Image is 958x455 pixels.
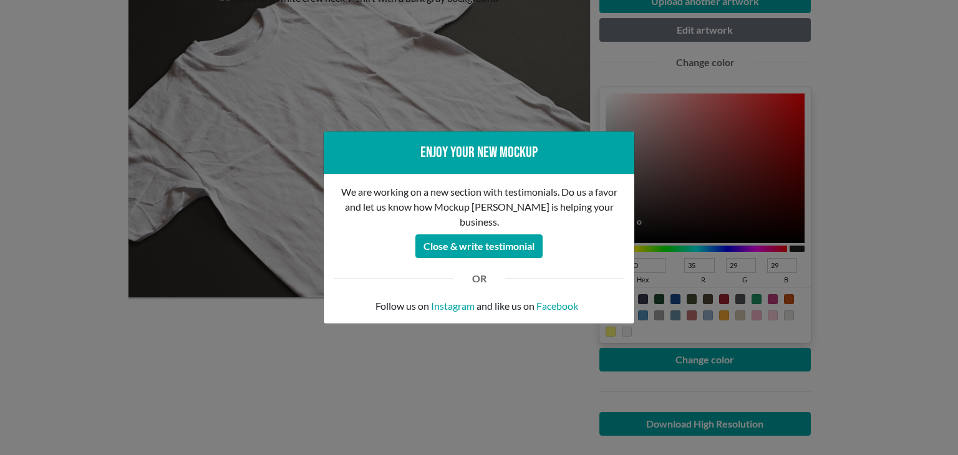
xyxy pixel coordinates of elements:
[334,141,624,164] div: Enjoy your new mockup
[463,271,496,286] div: OR
[334,299,624,314] p: Follow us on and like us on
[536,299,578,314] a: Facebook
[334,184,624,229] p: We are working on a new section with testimonials. Do us a favor and let us know how Mockup [PERS...
[415,234,543,258] button: Close & write testimonial
[431,299,475,314] a: Instagram
[415,236,543,248] a: Close & write testimonial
